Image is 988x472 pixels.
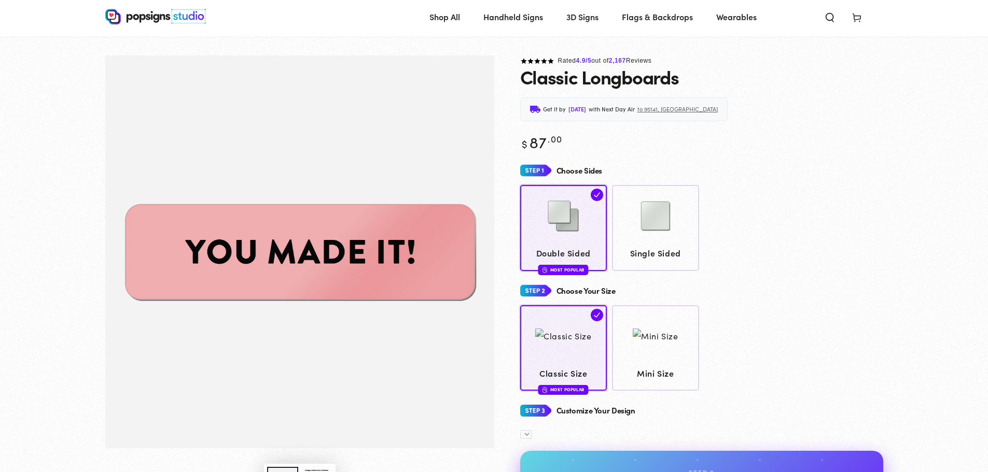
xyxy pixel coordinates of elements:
span: Handheld Signs [483,9,543,24]
a: Single Sided Single Sided [612,185,699,270]
img: Double Sided [537,190,589,242]
span: Classic Size [525,366,602,381]
summary: Search our site [816,5,843,28]
img: Popsigns Studio [105,9,206,24]
img: check.svg [591,309,603,321]
span: Flags & Backdrops [622,9,693,24]
span: [DATE] [568,104,586,115]
span: Rated out of Reviews [558,57,652,64]
span: with Next Day Air [589,104,635,115]
span: $ [522,136,528,151]
a: Shop All [422,3,468,31]
a: Mini Size Mini Size [612,305,699,391]
a: Classic Size Classic Size Most Popular [520,305,607,391]
img: Step 2 [520,281,551,301]
div: Most Popular [538,385,589,395]
span: Double Sided [525,246,602,261]
span: 4.9 [576,57,586,64]
img: Classic Longboards [105,55,494,448]
a: Double Sided Double Sided Most Popular [520,185,607,270]
a: Wearables [708,3,764,31]
bdi: 87 [520,131,563,152]
a: 3D Signs [559,3,606,31]
span: 3D Signs [566,9,599,24]
a: Flags & Backdrops [614,3,701,31]
span: Get it by [543,104,566,115]
div: Most Popular [538,265,589,275]
img: Step 1 [520,161,551,180]
img: fire.svg [542,386,548,393]
h4: Choose Your Size [556,287,616,295]
span: 2,167 [609,57,626,64]
img: Mini Size [633,328,678,344]
img: check.svg [591,189,603,201]
img: Single Sided [630,190,681,242]
img: Step 3 [520,401,551,420]
img: fire.svg [542,266,548,274]
span: /5 [586,57,591,64]
h4: Customize Your Design [556,406,635,415]
span: to 95141, [GEOGRAPHIC_DATA] [637,104,718,115]
a: Handheld Signs [476,3,551,31]
sup: .00 [548,132,562,145]
span: Wearables [716,9,757,24]
span: Shop All [429,9,460,24]
h4: Choose Sides [556,166,603,175]
span: Single Sided [617,246,694,261]
span: Mini Size [617,366,694,381]
h1: Classic Longboards [520,66,679,87]
img: Classic Size [535,328,591,344]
